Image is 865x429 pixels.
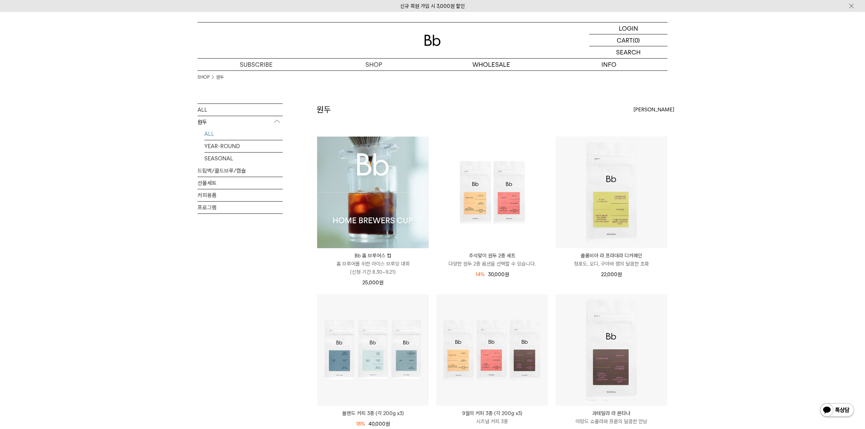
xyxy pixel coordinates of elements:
[555,260,667,268] p: 청포도, 오디, 구아바 잼의 달콤한 조화
[317,294,429,406] img: 블렌드 커피 3종 (각 200g x3)
[317,260,429,276] p: 홈 브루어를 위한 아이스 브루잉 대회 (신청 기간 8.30~9.21)
[198,74,209,81] a: SHOP
[555,409,667,426] a: 과테말라 라 몬타냐 아망드 쇼콜라와 프룬의 달콤한 만남
[362,280,383,286] span: 25,000
[204,140,283,152] a: YEAR-ROUND
[601,271,622,277] span: 22,000
[198,104,283,116] a: ALL
[589,22,667,34] a: LOGIN
[617,271,622,277] span: 원
[379,280,383,286] span: 원
[216,74,224,81] a: 원두
[204,153,283,164] a: SEASONAL
[198,177,283,189] a: 선물세트
[317,104,331,115] h2: 원두
[436,294,548,406] img: 9월의 커피 3종 (각 200g x3)
[633,106,674,114] span: [PERSON_NAME]
[400,3,465,9] a: 신규 회원 가입 시 3,000원 할인
[317,252,429,260] p: Bb 홈 브루어스 컵
[819,402,855,419] img: 카카오톡 채널 1:1 채팅 버튼
[198,202,283,213] a: 프로그램
[436,260,548,268] p: 다양한 원두 2종 옵션을 선택할 수 있습니다.
[317,137,429,248] img: 1000001223_add2_021.jpg
[368,421,390,427] span: 40,000
[633,34,640,46] p: (0)
[550,59,667,70] p: INFO
[436,137,548,248] img: 추석맞이 원두 2종 세트
[432,59,550,70] p: WHOLESALE
[616,46,641,58] p: SEARCH
[436,409,548,417] p: 9월의 커피 3종 (각 200g x3)
[555,417,667,426] p: 아망드 쇼콜라와 프룬의 달콤한 만남
[204,128,283,140] a: ALL
[619,22,638,34] p: LOGIN
[555,252,667,268] a: 콜롬비아 라 프라데라 디카페인 청포도, 오디, 구아바 잼의 달콤한 조화
[505,271,509,277] span: 원
[555,137,667,248] img: 콜롬비아 라 프라데라 디카페인
[356,420,365,428] div: 18%
[424,35,441,46] img: 로고
[315,59,432,70] a: SHOP
[436,409,548,426] a: 9월의 커피 3종 (각 200g x3) 시즈널 커피 3종
[617,34,633,46] p: CART
[436,252,548,260] p: 추석맞이 원두 2종 세트
[555,294,667,406] img: 과테말라 라 몬타냐
[488,271,509,277] span: 30,000
[555,409,667,417] p: 과테말라 라 몬타냐
[317,252,429,276] a: Bb 홈 브루어스 컵 홈 브루어를 위한 아이스 브루잉 대회(신청 기간 8.30~9.21)
[198,189,283,201] a: 커피용품
[317,137,429,248] a: Bb 홈 브루어스 컵
[436,417,548,426] p: 시즈널 커피 3종
[198,116,283,128] p: 원두
[386,421,390,427] span: 원
[198,165,283,177] a: 드립백/콜드브루/캡슐
[198,59,315,70] a: SUBSCRIBE
[589,34,667,46] a: CART (0)
[475,270,485,279] div: 14%
[555,252,667,260] p: 콜롬비아 라 프라데라 디카페인
[436,252,548,268] a: 추석맞이 원두 2종 세트 다양한 원두 2종 옵션을 선택할 수 있습니다.
[317,409,429,417] a: 블렌드 커피 3종 (각 200g x3)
